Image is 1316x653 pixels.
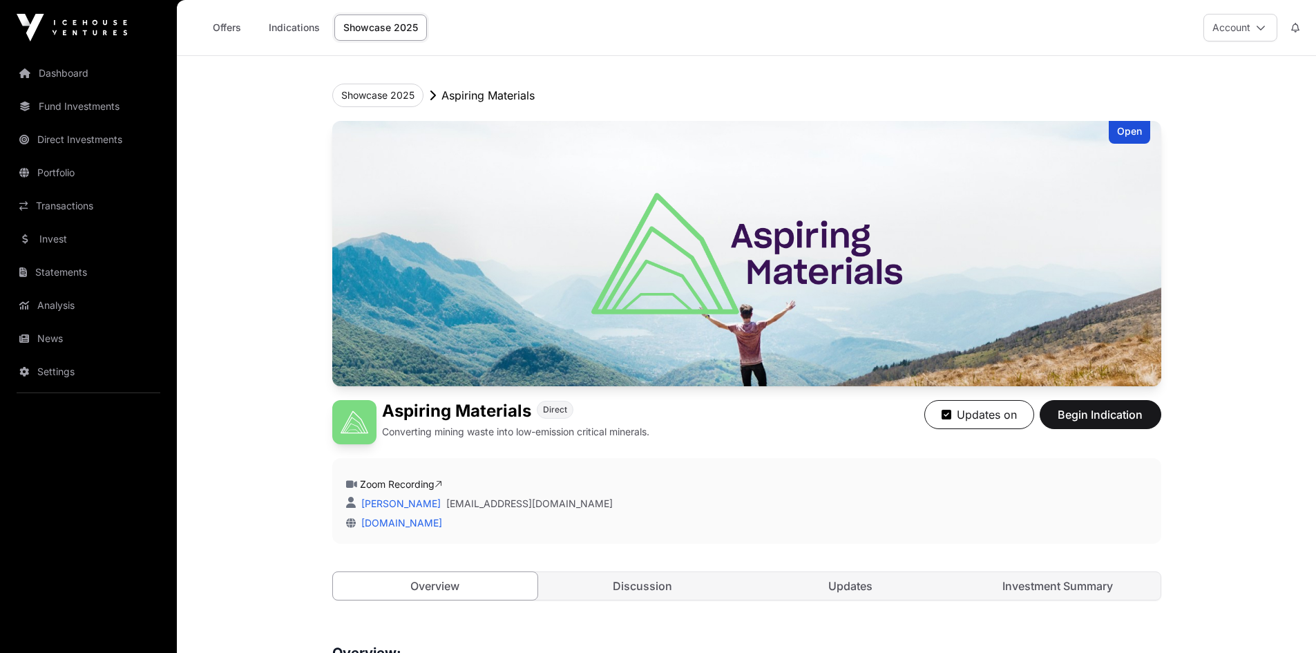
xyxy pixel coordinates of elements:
[1247,587,1316,653] iframe: Chat Widget
[11,323,166,354] a: News
[11,290,166,321] a: Analysis
[11,191,166,221] a: Transactions
[1109,121,1150,144] div: Open
[260,15,329,41] a: Indications
[17,14,127,41] img: Icehouse Ventures Logo
[332,121,1161,386] img: Aspiring Materials
[360,478,442,490] a: Zoom Recording
[332,84,423,107] button: Showcase 2025
[1203,14,1277,41] button: Account
[11,158,166,188] a: Portfolio
[334,15,427,41] a: Showcase 2025
[359,498,441,509] a: [PERSON_NAME]
[11,357,166,387] a: Settings
[199,15,254,41] a: Offers
[382,425,649,439] p: Converting mining waste into low-emission critical minerals.
[924,400,1034,429] button: Updates on
[1040,400,1161,429] button: Begin Indication
[11,224,166,254] a: Invest
[543,404,567,415] span: Direct
[356,517,442,529] a: [DOMAIN_NAME]
[748,572,953,600] a: Updates
[332,571,539,600] a: Overview
[955,572,1161,600] a: Investment Summary
[11,124,166,155] a: Direct Investments
[1057,406,1144,423] span: Begin Indication
[333,572,1161,600] nav: Tabs
[11,91,166,122] a: Fund Investments
[441,87,535,104] p: Aspiring Materials
[332,400,376,444] img: Aspiring Materials
[11,58,166,88] a: Dashboard
[1040,414,1161,428] a: Begin Indication
[540,572,745,600] a: Discussion
[446,497,613,511] a: [EMAIL_ADDRESS][DOMAIN_NAME]
[11,257,166,287] a: Statements
[382,400,531,422] h1: Aspiring Materials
